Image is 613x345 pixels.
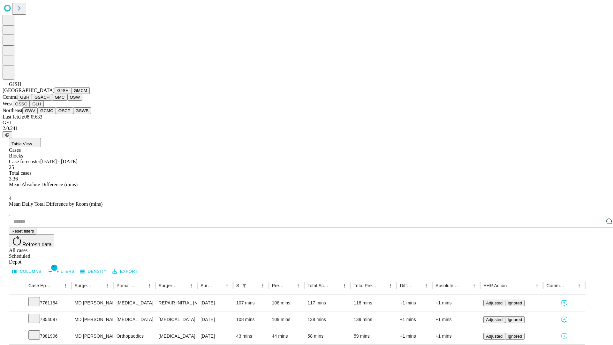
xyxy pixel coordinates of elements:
span: Total cases [9,170,31,176]
button: Menu [223,281,231,290]
button: GMC [52,94,67,101]
button: Sort [413,281,422,290]
span: Mean Absolute Difference (mins) [9,182,78,187]
button: OSCP [56,107,73,114]
span: Refresh data [22,242,52,247]
button: Sort [136,281,145,290]
button: Menu [470,281,479,290]
span: Ignored [508,334,522,339]
div: GEI [3,120,610,126]
button: Table View [9,138,41,147]
div: 109 mins [272,311,301,328]
button: Sort [285,281,294,290]
button: Sort [52,281,61,290]
span: Adjusted [486,334,503,339]
div: [MEDICAL_DATA] RELEASE [159,328,194,344]
button: Ignored [505,333,525,340]
div: [DATE] [201,328,230,344]
span: [GEOGRAPHIC_DATA] [3,88,55,93]
button: Reset filters [9,228,36,234]
div: Scheduled In Room Duration [236,283,239,288]
span: Ignored [508,317,522,322]
button: Sort [507,281,516,290]
div: 139 mins [354,311,394,328]
div: [DATE] [201,311,230,328]
span: Central [3,94,18,100]
div: Orthopaedics [117,328,152,344]
button: Menu [533,281,541,290]
div: MD [PERSON_NAME] [PERSON_NAME] [75,328,110,344]
button: Menu [422,281,431,290]
button: Menu [61,281,70,290]
button: Sort [214,281,223,290]
button: Export [111,267,139,277]
button: GCMC [38,107,56,114]
button: GMCM [71,87,90,94]
button: Menu [103,281,112,290]
span: West [3,101,13,106]
button: GSWB [73,107,91,114]
button: Show filters [46,266,76,277]
button: Expand [12,314,22,326]
button: Ignored [505,300,525,306]
button: Sort [377,281,386,290]
div: [DATE] [201,295,230,311]
button: Sort [178,281,187,290]
button: Select columns [11,267,43,277]
span: Ignored [508,301,522,305]
button: Refresh data [9,234,54,247]
button: Expand [12,331,22,342]
button: Menu [575,281,584,290]
div: +1 mins [435,295,477,311]
button: Sort [461,281,470,290]
span: 3.36 [9,176,18,181]
span: Table View [11,142,32,146]
div: 44 mins [272,328,301,344]
div: 1 active filter [240,281,249,290]
div: 7981906 [28,328,68,344]
button: OSW [67,94,83,101]
span: 1 [51,264,57,271]
button: Ignored [505,316,525,323]
div: EHR Action [483,283,507,288]
button: Sort [94,281,103,290]
button: Menu [294,281,303,290]
span: Northeast [3,108,22,113]
button: GBH [18,94,32,101]
div: Primary Service [117,283,135,288]
div: [MEDICAL_DATA] [117,311,152,328]
div: MD [PERSON_NAME] E Md [75,295,110,311]
span: 4 [9,195,11,201]
span: Last fetch: 08:09:33 [3,114,42,119]
div: 117 mins [307,295,347,311]
div: REPAIR INITIAL [MEDICAL_DATA] REDUCIBLE AGE [DEMOGRAPHIC_DATA] OR MORE [159,295,194,311]
div: +1 mins [400,311,429,328]
div: MD [PERSON_NAME] E Md [75,311,110,328]
span: Case forecaster [9,159,40,164]
span: Mean Daily Total Difference by Room (mins) [9,201,102,207]
div: 43 mins [236,328,266,344]
button: OSSC [13,101,30,107]
div: 2.0.241 [3,126,610,131]
button: Expand [12,298,22,309]
div: Total Predicted Duration [354,283,377,288]
span: @ [5,132,10,137]
span: [DATE] - [DATE] [40,159,77,164]
button: GJSH [55,87,71,94]
div: [MEDICAL_DATA] [159,311,194,328]
span: 25 [9,165,14,170]
div: Surgery Name [159,283,177,288]
div: +1 mins [435,328,477,344]
span: GJSH [9,81,21,87]
div: 108 mins [272,295,301,311]
button: Menu [187,281,196,290]
div: 118 mins [354,295,394,311]
div: 107 mins [236,295,266,311]
button: Adjusted [483,333,505,340]
div: Difference [400,283,412,288]
div: +1 mins [435,311,477,328]
button: Show filters [240,281,249,290]
div: 7761184 [28,295,68,311]
button: GSACH [32,94,52,101]
button: Menu [145,281,154,290]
